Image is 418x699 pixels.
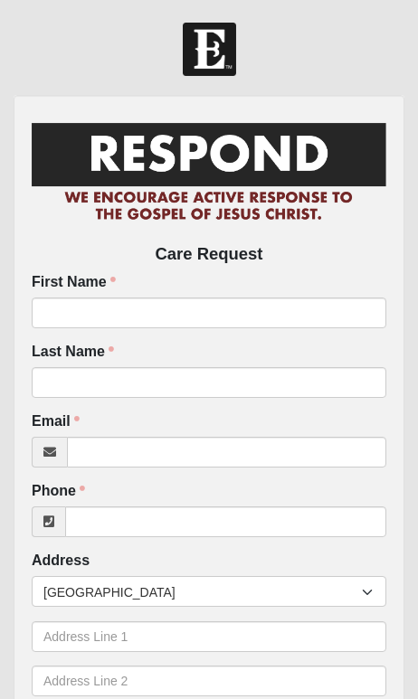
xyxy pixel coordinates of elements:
label: Phone [32,481,85,502]
label: Last Name [32,342,114,363]
img: RespondCardHeader.png [32,113,386,231]
label: First Name [32,272,116,293]
input: Address Line 2 [32,666,386,696]
label: Email [32,411,80,432]
img: Church of Eleven22 Logo [183,23,236,76]
label: Address [32,551,90,571]
h2: Care Request [32,244,386,264]
input: Address Line 1 [32,621,386,652]
span: [GEOGRAPHIC_DATA] [43,577,362,608]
